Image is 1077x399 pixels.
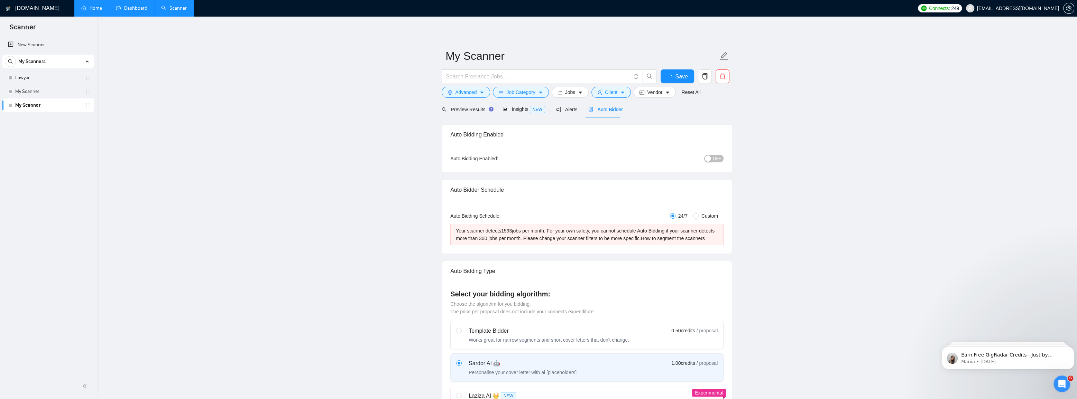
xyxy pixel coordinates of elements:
input: Search Freelance Jobs... [446,72,630,81]
li: New Scanner [2,38,94,52]
span: holder [85,75,91,80]
button: idcardVendorcaret-down [634,87,676,98]
span: notification [556,107,561,112]
a: New Scanner [8,38,89,52]
iframe: Intercom notifications message [939,332,1077,380]
span: folder [558,90,562,95]
button: setting [1063,3,1074,14]
a: My Scanner [15,85,81,98]
span: robot [588,107,593,112]
span: Auto Bidder [588,107,623,112]
span: My Scanners [18,55,46,68]
span: 24/7 [675,212,690,220]
a: Lawyer [15,71,81,85]
span: caret-down [620,90,625,95]
div: Auto Bidding Enabled: [450,155,541,162]
span: Client [605,88,617,96]
span: bars [499,90,504,95]
span: Preview Results [442,107,491,112]
span: 0.50 credits [671,327,695,334]
span: caret-down [538,90,543,95]
div: Sardor AI 🤖 [469,359,577,368]
span: Custom [699,212,721,220]
span: Job Category [506,88,535,96]
button: copy [698,69,712,83]
span: Insights [503,106,545,112]
span: area-chart [503,107,507,112]
span: Alerts [556,107,578,112]
a: How to segment the scanners [641,236,705,241]
a: Reset All [681,88,700,96]
button: search [5,56,16,67]
span: 6 [1068,376,1073,381]
a: homeHome [81,5,102,11]
div: Your scanner detects 1593 jobs per month. For your own safety, you cannot schedule Auto Bidding i... [456,227,718,242]
p: Message from Mariia, sent 9w ago [22,27,127,33]
div: Auto Bidding Enabled [450,125,724,144]
iframe: Intercom live chat [1053,376,1070,392]
span: Save [675,72,688,81]
span: loading [667,75,675,80]
span: caret-down [578,90,583,95]
div: Personalise your cover letter with ai [placeholders] [469,369,577,376]
span: search [643,73,656,79]
div: Auto Bidding Type [450,261,724,281]
span: user [597,90,602,95]
span: Choose the algorithm for you bidding. The price per proposal does not include your connects expen... [450,301,595,314]
h4: Select your bidding algorithm: [450,289,724,299]
a: searchScanner [161,5,187,11]
div: Template Bidder [469,327,629,335]
span: user [968,6,973,11]
button: barsJob Categorycaret-down [493,87,549,98]
div: Auto Bidding Schedule: [450,212,541,220]
span: 1.00 credits [671,359,695,367]
span: / proposal [697,327,718,334]
a: My Scanner [15,98,81,112]
span: search [442,107,447,112]
input: Scanner name... [445,47,718,65]
span: / proposal [697,360,718,367]
button: settingAdvancedcaret-down [442,87,490,98]
span: Advanced [455,88,477,96]
button: Save [661,69,694,83]
span: caret-down [479,90,484,95]
span: edit [719,51,728,60]
div: Auto Bidder Schedule [450,180,724,200]
div: Works great for narrow segments and short cover letters that don't change. [469,336,629,343]
span: double-left [82,383,89,390]
span: search [5,59,16,64]
span: NEW [530,106,545,113]
button: search [643,69,656,83]
span: delete [716,73,729,79]
button: folderJobscaret-down [552,87,589,98]
span: Experimental [695,390,723,396]
span: holder [85,89,91,94]
span: copy [698,73,711,79]
a: dashboardDashboard [116,5,147,11]
img: logo [6,3,11,14]
span: caret-down [665,90,670,95]
li: My Scanners [2,55,94,112]
span: Scanner [4,22,41,37]
span: idcard [639,90,644,95]
a: setting [1063,6,1074,11]
span: Connects: [929,4,950,12]
span: Earn Free GigRadar Credits - Just by Sharing Your Story! 💬 Want more credits for sending proposal... [22,20,127,163]
button: userClientcaret-down [591,87,631,98]
span: 249 [951,4,959,12]
img: upwork-logo.png [921,6,927,11]
button: delete [716,69,729,83]
span: info-circle [634,74,638,79]
span: Jobs [565,88,576,96]
div: Tooltip anchor [488,106,494,112]
span: OFF [713,155,721,162]
span: setting [448,90,452,95]
span: holder [85,103,91,108]
span: Vendor [647,88,662,96]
